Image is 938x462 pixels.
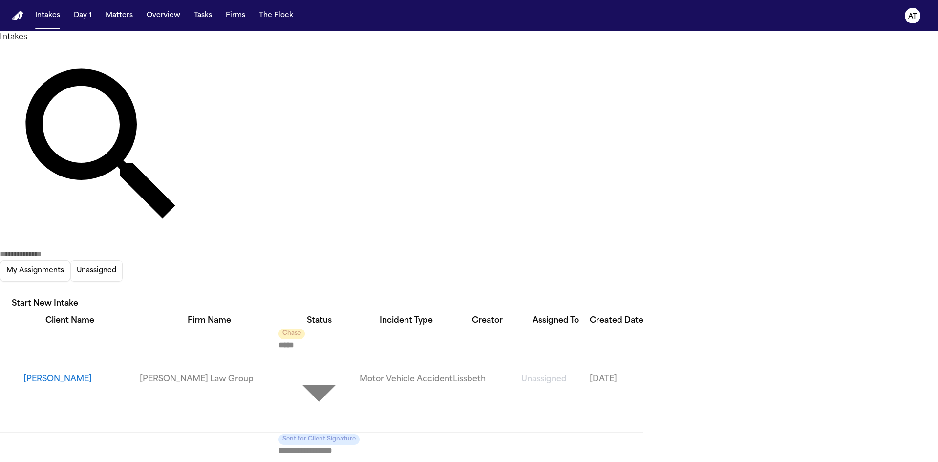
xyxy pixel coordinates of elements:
[360,374,453,385] a: View details for Jonathan Oliver
[190,7,216,24] button: Tasks
[360,315,453,327] div: Incident Type
[102,7,137,24] button: Matters
[278,315,360,327] div: Status
[590,374,643,385] a: View details for Jonathan Oliver
[222,7,249,24] button: Firms
[521,374,590,385] a: View details for Jonathan Oliver
[278,434,360,445] span: Sent for Client Signature
[31,7,64,24] button: Intakes
[255,7,297,24] button: The Flock
[278,327,360,432] div: Update intake status
[70,260,123,282] button: Unassigned
[143,7,184,24] button: Overview
[70,7,96,24] button: Day 1
[453,315,521,327] div: Creator
[140,374,278,385] a: View details for Jonathan Oliver
[521,375,567,383] span: Unassigned
[140,315,278,327] div: Firm Name
[453,374,521,385] a: View details for Jonathan Oliver
[12,11,23,21] img: Finch Logo
[278,329,305,339] span: Chase
[12,11,23,21] a: Home
[23,374,140,385] button: View details for Jonathan Oliver
[590,315,643,327] div: Created Date
[521,315,590,327] div: Assigned To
